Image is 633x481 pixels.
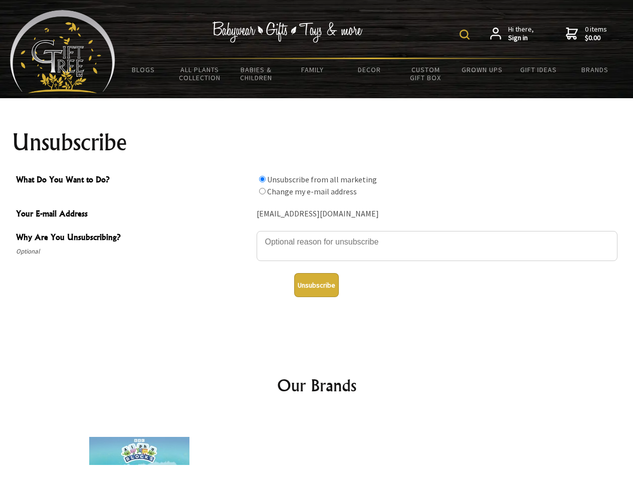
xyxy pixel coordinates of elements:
[267,186,357,196] label: Change my e-mail address
[259,188,266,194] input: What Do You Want to Do?
[490,25,534,43] a: Hi there,Sign in
[259,176,266,182] input: What Do You Want to Do?
[16,231,252,246] span: Why Are You Unsubscribing?
[454,59,510,80] a: Grown Ups
[12,130,621,154] h1: Unsubscribe
[460,30,470,40] img: product search
[294,273,339,297] button: Unsubscribe
[510,59,567,80] a: Gift Ideas
[10,10,115,93] img: Babyware - Gifts - Toys and more...
[285,59,341,80] a: Family
[585,25,607,43] span: 0 items
[228,59,285,88] a: Babies & Children
[16,207,252,222] span: Your E-mail Address
[115,59,172,80] a: BLOGS
[257,231,617,261] textarea: Why Are You Unsubscribing?
[508,25,534,43] span: Hi there,
[508,34,534,43] strong: Sign in
[567,59,623,80] a: Brands
[267,174,377,184] label: Unsubscribe from all marketing
[566,25,607,43] a: 0 items$0.00
[341,59,397,80] a: Decor
[172,59,229,88] a: All Plants Collection
[257,206,617,222] div: [EMAIL_ADDRESS][DOMAIN_NAME]
[16,246,252,258] span: Optional
[585,34,607,43] strong: $0.00
[16,173,252,188] span: What Do You Want to Do?
[397,59,454,88] a: Custom Gift Box
[20,373,613,397] h2: Our Brands
[213,22,363,43] img: Babywear - Gifts - Toys & more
